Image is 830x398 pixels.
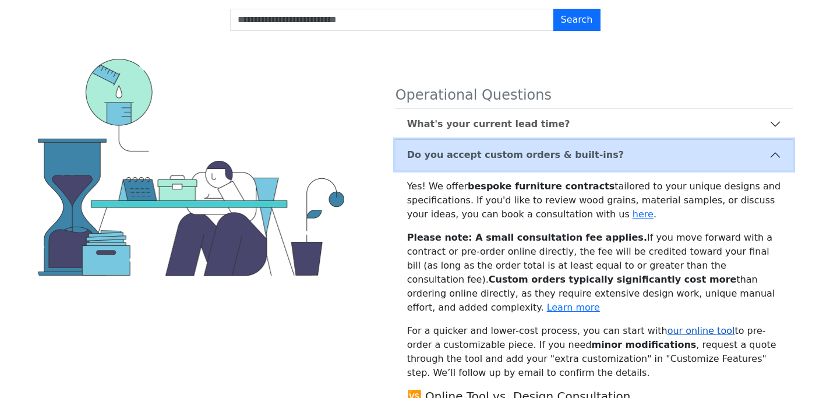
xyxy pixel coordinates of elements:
b: Do you accept custom orders & built-ins? [407,149,624,160]
img: How can we help you? [38,59,344,276]
button: Search [553,9,601,31]
h4: Operational Questions [395,87,793,104]
p: If you move forward with a contract or pre-order online directly, the fee will be credited toward... [407,231,781,315]
p: For a quicker and lower-cost process, you can start with to pre-order a customizable piece. If yo... [407,324,781,380]
b: Custom orders typically significantly cost more [489,274,737,285]
b: minor modifications [592,339,697,350]
a: our online tool [667,325,735,336]
a: Learn more [547,302,600,313]
button: Do you accept custom orders & built-ins? [395,140,793,170]
button: What's your current lead time? [395,109,793,139]
p: Yes! We offer tailored to your unique designs and specifications. If you'd like to review wood gr... [407,179,781,221]
b: Please note: A small consultation fee applies. [407,232,647,243]
a: here [633,209,654,220]
b: bespoke furniture contracts [468,181,614,192]
input: Search FAQs [230,9,554,31]
b: What's your current lead time? [407,118,570,129]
